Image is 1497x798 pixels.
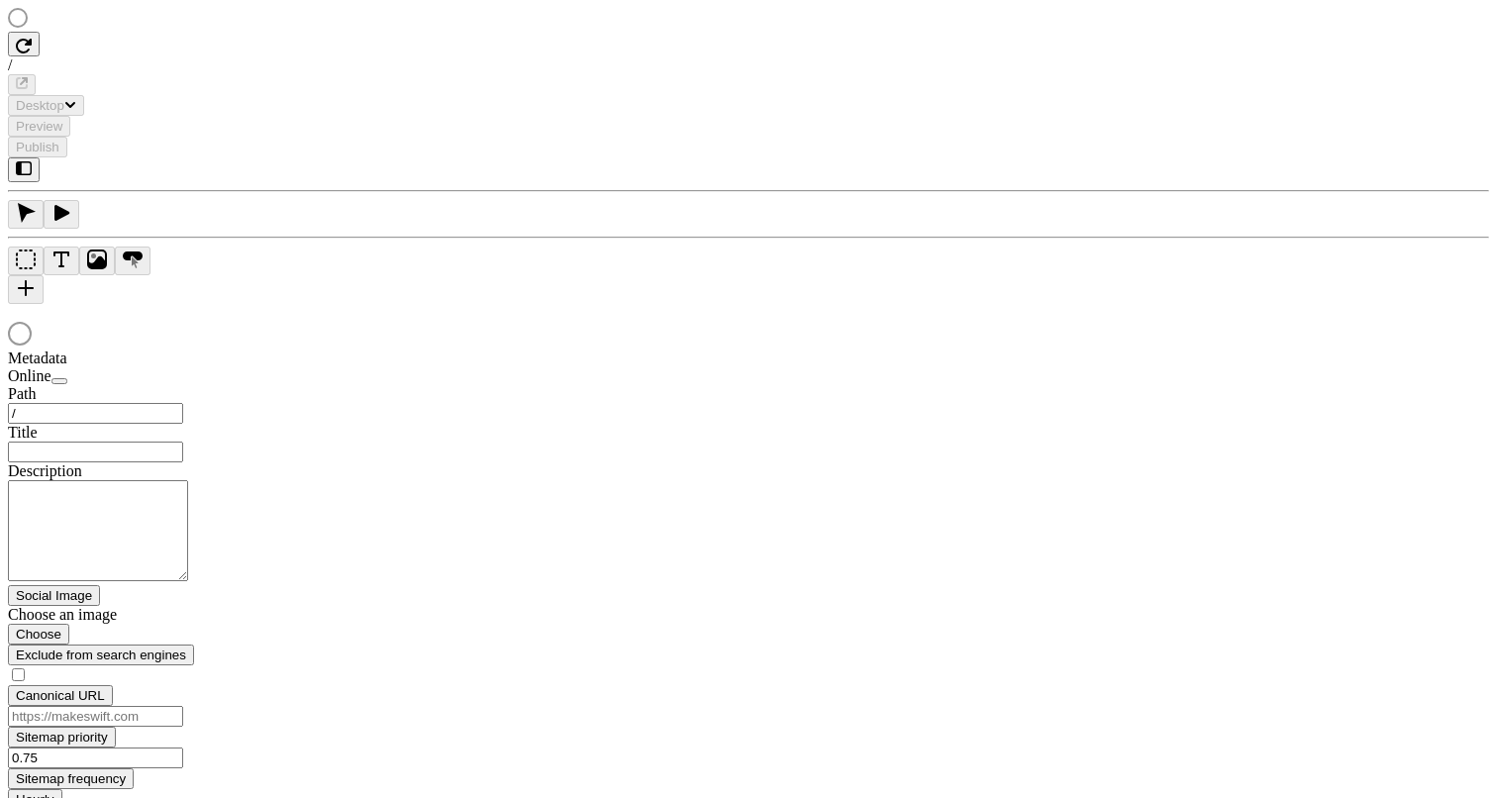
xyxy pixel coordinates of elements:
button: Choose [8,624,69,645]
span: Canonical URL [16,688,105,703]
button: Box [8,247,44,275]
button: Sitemap priority [8,727,116,748]
button: Exclude from search engines [8,645,194,665]
span: Title [8,424,38,441]
span: Choose [16,627,61,642]
button: Image [79,247,115,275]
span: Sitemap frequency [16,771,126,786]
span: Preview [16,119,62,134]
button: Canonical URL [8,685,113,706]
span: Sitemap priority [16,730,108,745]
div: Choose an image [8,606,246,624]
button: Text [44,247,79,275]
span: Description [8,462,82,479]
button: Desktop [8,95,84,116]
button: Publish [8,137,67,157]
input: https://makeswift.com [8,706,183,727]
button: Preview [8,116,70,137]
span: Desktop [16,98,64,113]
button: Sitemap frequency [8,768,134,789]
div: / [8,56,1489,74]
span: Exclude from search engines [16,648,186,662]
span: Publish [16,140,59,154]
button: Social Image [8,585,100,606]
span: Online [8,367,51,384]
div: Metadata [8,349,246,367]
span: Path [8,385,36,402]
button: Button [115,247,150,275]
span: Social Image [16,588,92,603]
